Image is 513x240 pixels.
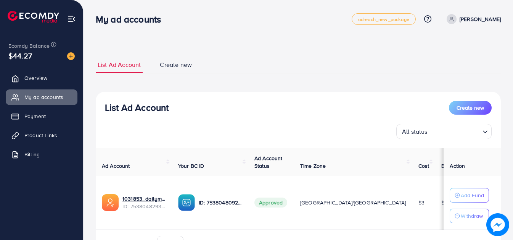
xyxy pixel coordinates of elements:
[122,195,166,211] div: <span class='underline'>1031853_dailymart_1755088671477</span></br>7538048293281464337
[67,15,76,23] img: menu
[450,209,489,223] button: Withdraw
[461,211,483,221] p: Withdraw
[254,154,283,170] span: Ad Account Status
[457,104,484,112] span: Create new
[352,13,416,25] a: adreach_new_package
[254,198,287,208] span: Approved
[96,14,167,25] h3: My ad accounts
[6,109,77,124] a: Payment
[102,194,119,211] img: ic-ads-acc.e4c84228.svg
[6,70,77,86] a: Overview
[450,162,465,170] span: Action
[178,194,195,211] img: ic-ba-acc.ded83a64.svg
[461,191,484,200] p: Add Fund
[6,89,77,105] a: My ad accounts
[400,126,429,137] span: All status
[6,128,77,143] a: Product Links
[102,162,130,170] span: Ad Account
[450,188,489,203] button: Add Fund
[486,213,509,236] img: image
[8,11,59,23] img: logo
[460,15,501,24] p: [PERSON_NAME]
[105,102,169,113] h3: List Ad Account
[444,14,501,24] a: [PERSON_NAME]
[418,199,425,206] span: $3
[178,162,204,170] span: Your BC ID
[24,131,57,139] span: Product Links
[8,50,32,61] span: $44.27
[300,199,406,206] span: [GEOGRAPHIC_DATA]/[GEOGRAPHIC_DATA]
[98,60,141,69] span: List Ad Account
[396,124,492,139] div: Search for option
[67,52,75,60] img: image
[160,60,192,69] span: Create new
[300,162,326,170] span: Time Zone
[418,162,429,170] span: Cost
[122,195,166,203] a: 1031853_dailymart_1755088671477
[430,125,479,137] input: Search for option
[24,74,47,82] span: Overview
[6,147,77,162] a: Billing
[24,93,63,101] span: My ad accounts
[199,198,242,207] p: ID: 7538048092336259088
[24,151,40,158] span: Billing
[122,203,166,210] span: ID: 7538048293281464337
[24,112,46,120] span: Payment
[8,42,50,50] span: Ecomdy Balance
[449,101,492,115] button: Create new
[358,17,409,22] span: adreach_new_package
